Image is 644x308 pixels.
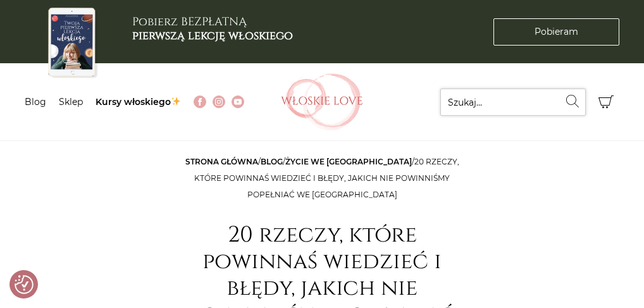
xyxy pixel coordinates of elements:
span: 20 rzeczy, które powinnaś wiedzieć i błędy, jakich nie powinniśmy popełniać we [GEOGRAPHIC_DATA] [194,157,459,199]
span: / / / [185,157,459,199]
a: Pobieram [493,18,619,46]
button: Preferencje co do zgód [15,275,34,294]
a: Sklep [59,96,83,108]
a: Życie we [GEOGRAPHIC_DATA] [285,157,412,166]
button: Koszyk [592,89,619,116]
a: Strona główna [185,157,258,166]
span: Pobieram [535,25,578,39]
b: pierwszą lekcję włoskiego [132,28,293,44]
img: Revisit consent button [15,275,34,294]
img: ✨ [171,97,180,106]
a: Blog [261,157,283,166]
h3: Pobierz BEZPŁATNĄ [132,15,293,42]
input: Szukaj... [440,89,586,116]
a: Blog [25,96,46,108]
a: Kursy włoskiego [96,96,181,108]
img: Włoskielove [281,73,363,130]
